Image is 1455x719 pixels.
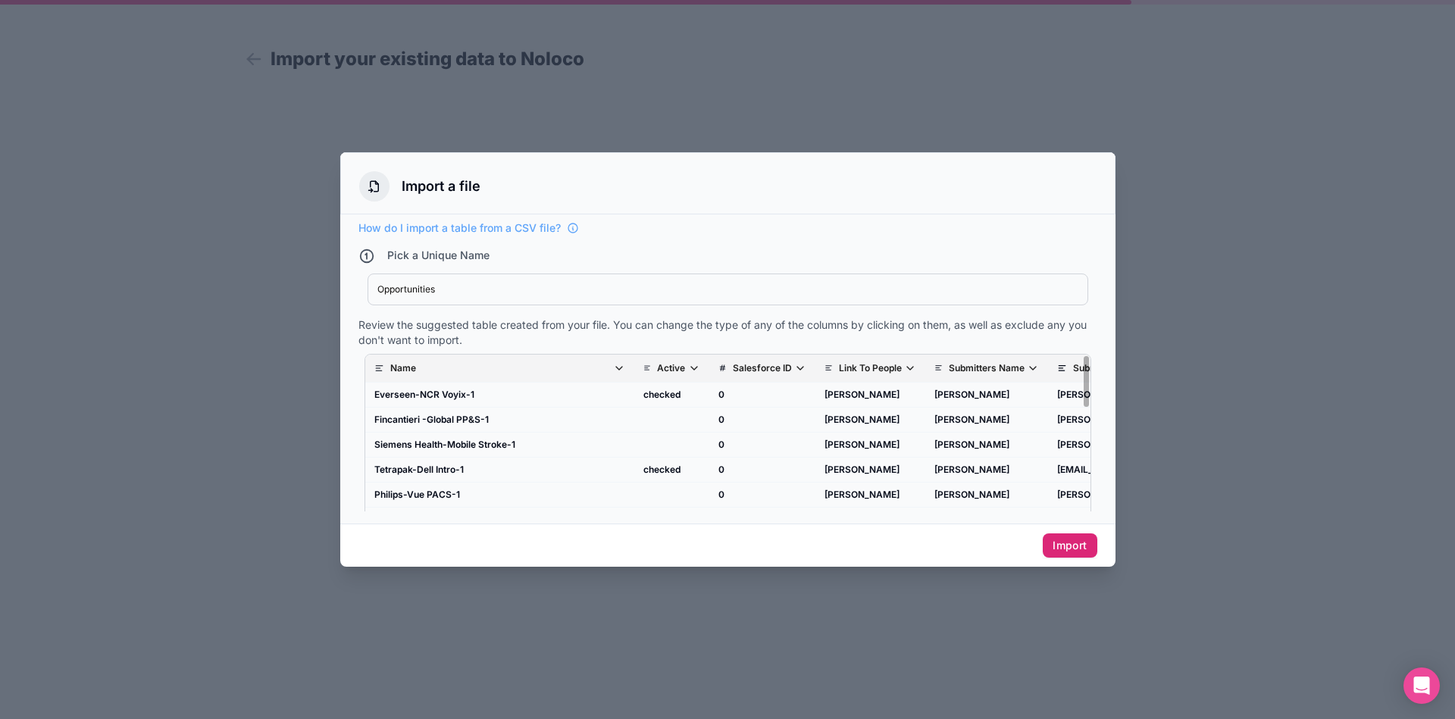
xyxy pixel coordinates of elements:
td: [PERSON_NAME] [815,433,925,458]
div: Opportunities [377,283,1078,295]
td: [PERSON_NAME][EMAIL_ADDRESS][PERSON_NAME][DOMAIN_NAME] [1048,433,1375,458]
td: 0 [709,483,815,508]
td: [PERSON_NAME] [815,408,925,433]
p: Active [657,362,685,374]
div: Open Intercom Messenger [1403,667,1440,704]
h3: Import a file [402,176,480,197]
td: [PERSON_NAME] [925,408,1048,433]
p: Submitters Name [949,362,1025,374]
td: [PERSON_NAME][EMAIL_ADDRESS][PERSON_NAME][DOMAIN_NAME] [1048,408,1375,433]
td: [PERSON_NAME] [815,458,925,483]
td: checked [634,383,709,408]
td: Tetrapak-Dell Intro-1 [365,458,634,483]
td: [PERSON_NAME][EMAIL_ADDRESS][DOMAIN_NAME] [1048,508,1375,533]
td: checked [634,508,709,533]
p: Name [390,362,416,374]
p: Submitter Email [1073,362,1141,374]
td: Siemens Health-Mobile Stroke-1 [365,433,634,458]
td: 0 [709,383,815,408]
td: 0 [709,458,815,483]
span: How do I import a table from a CSV file? [358,220,561,236]
p: Salesforce ID [733,362,792,374]
button: Import [1043,533,1097,558]
td: 0 [709,433,815,458]
td: [PERSON_NAME][EMAIL_ADDRESS][PERSON_NAME][DOMAIN_NAME] [1048,483,1375,508]
td: [PERSON_NAME] [925,483,1048,508]
td: Philips-Vue PACS-1 [365,483,634,508]
h4: Pick a Unique Name [387,248,490,264]
td: [PERSON_NAME] [815,483,925,508]
div: scrollable content [365,355,1090,535]
td: [PERSON_NAME] [925,433,1048,458]
td: checked [634,458,709,483]
td: [PERSON_NAME] [815,383,925,408]
td: [PERSON_NAME] [925,458,1048,483]
a: How do I import a table from a CSV file? [358,220,579,236]
td: Fincantieri -Global PP&S-1 [365,408,634,433]
td: [EMAIL_ADDRESS][PERSON_NAME][DOMAIN_NAME] [1048,458,1375,483]
td: 0 [709,408,815,433]
td: 1,231,216 [709,508,815,533]
p: Link To People [839,362,902,374]
td: Securitas-[GEOGRAPHIC_DATA]-1 [365,508,634,533]
td: [PERSON_NAME] [815,508,925,533]
td: [PERSON_NAME] [925,508,1048,533]
td: Everseen-NCR Voyix-1 [365,383,634,408]
td: [PERSON_NAME][EMAIL_ADDRESS][PERSON_NAME][DOMAIN_NAME] [1048,383,1375,408]
td: [PERSON_NAME] [925,383,1048,408]
div: Review the suggested table created from your file. You can change the type of any of the columns ... [358,317,1097,348]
